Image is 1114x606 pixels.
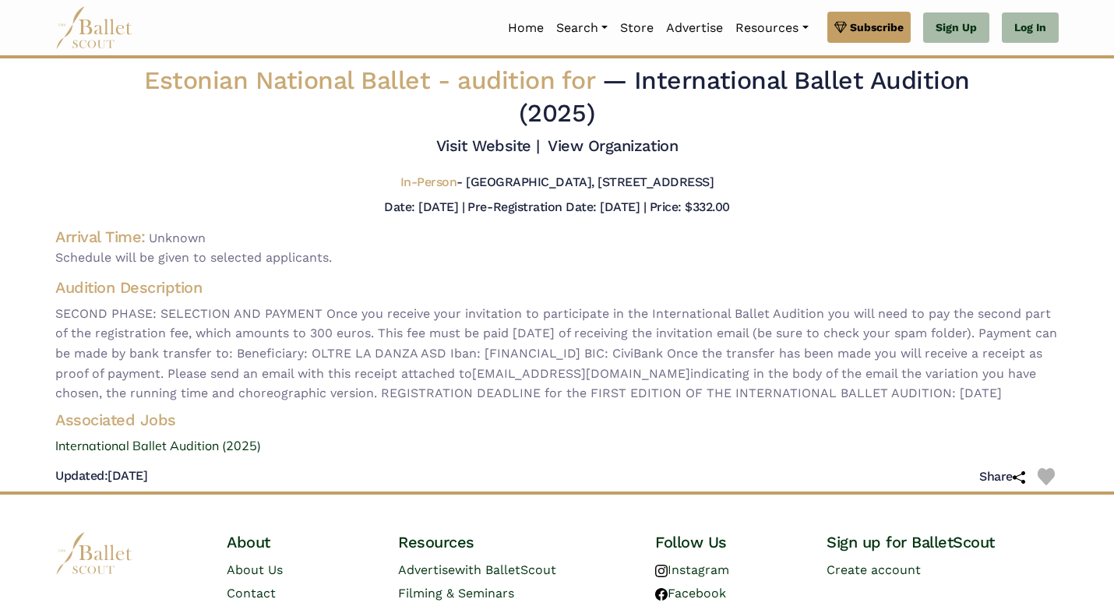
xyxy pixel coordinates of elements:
h4: Arrival Time: [55,227,146,246]
h5: [DATE] [55,468,147,484]
a: About Us [227,562,283,577]
span: SECOND PHASE: SELECTION AND PAYMENT Once you receive your invitation to participate in the Intern... [55,304,1059,403]
h5: Date: [DATE] | [384,199,464,214]
a: Search [550,12,614,44]
h5: Share [979,469,1025,485]
img: facebook logo [655,588,668,601]
h4: Sign up for BalletScout [827,532,1059,552]
a: View Organization [548,136,678,155]
h4: Associated Jobs [43,410,1071,430]
a: Advertise [660,12,729,44]
h4: Resources [398,532,630,552]
span: — International Ballet Audition (2025) [519,65,970,128]
h4: About [227,532,373,552]
h4: Audition Description [55,277,1059,298]
a: Home [502,12,550,44]
a: Create account [827,562,921,577]
a: Contact [227,586,276,601]
img: logo [55,532,133,575]
span: Estonian National Ballet - [144,65,602,95]
h5: Price: $332.00 [650,199,730,214]
span: with BalletScout [455,562,556,577]
span: Subscribe [850,19,904,36]
span: Schedule will be given to selected applicants. [55,248,1059,268]
h5: - [GEOGRAPHIC_DATA], [STREET_ADDRESS] [400,174,714,191]
a: Store [614,12,660,44]
span: Updated: [55,468,108,483]
img: gem.svg [834,19,847,36]
img: instagram logo [655,565,668,577]
h5: Pre-Registration Date: [DATE] | [467,199,646,214]
a: International Ballet Audition (2025) [43,436,1071,456]
a: Visit Website | [436,136,540,155]
span: Unknown [149,231,206,245]
a: Advertisewith BalletScout [398,562,556,577]
a: Subscribe [827,12,911,43]
a: Facebook [655,586,726,601]
a: Instagram [655,562,729,577]
a: Sign Up [923,12,989,44]
span: audition for [457,65,594,95]
a: Filming & Seminars [398,586,514,601]
span: In-Person [400,174,457,189]
a: Log In [1002,12,1059,44]
a: Resources [729,12,814,44]
h4: Follow Us [655,532,802,552]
